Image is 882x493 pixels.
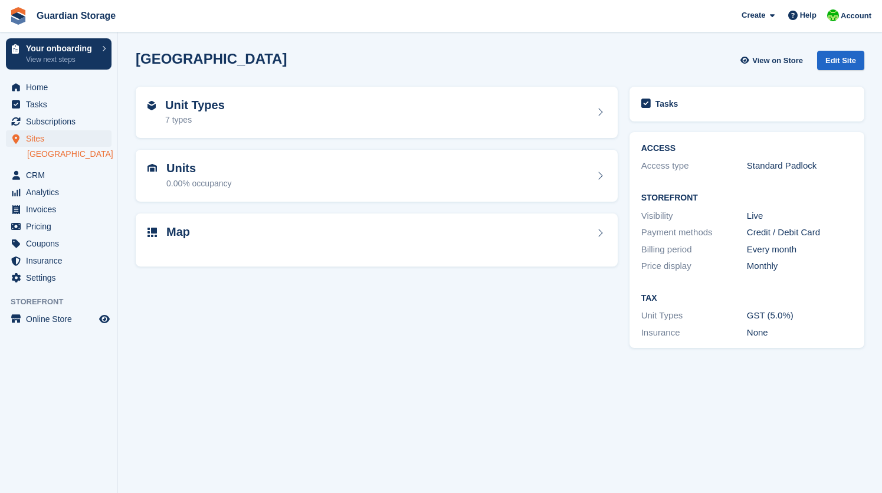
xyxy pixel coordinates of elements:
[147,228,157,237] img: map-icn-33ee37083ee616e46c38cad1a60f524a97daa1e2b2c8c0bc3eb3415660979fc1.svg
[747,259,853,273] div: Monthly
[136,150,618,202] a: Units 0.00% occupancy
[6,235,112,252] a: menu
[32,6,120,25] a: Guardian Storage
[747,226,853,239] div: Credit / Debit Card
[6,38,112,70] a: Your onboarding View next steps
[166,178,232,190] div: 0.00% occupancy
[26,96,97,113] span: Tasks
[6,311,112,327] a: menu
[641,226,747,239] div: Payment methods
[9,7,27,25] img: stora-icon-8386f47178a22dfd0bd8f6a31ec36ba5ce8667c1dd55bd0f319d3a0aa187defe.svg
[6,167,112,183] a: menu
[800,9,817,21] span: Help
[641,259,747,273] div: Price display
[136,87,618,139] a: Unit Types 7 types
[26,235,97,252] span: Coupons
[747,326,853,340] div: None
[6,252,112,269] a: menu
[641,209,747,223] div: Visibility
[136,51,287,67] h2: [GEOGRAPHIC_DATA]
[641,159,747,173] div: Access type
[6,201,112,218] a: menu
[26,44,96,52] p: Your onboarding
[747,309,853,323] div: GST (5.0%)
[6,218,112,235] a: menu
[641,326,747,340] div: Insurance
[26,252,97,269] span: Insurance
[641,193,853,203] h2: Storefront
[6,130,112,147] a: menu
[742,9,765,21] span: Create
[827,9,839,21] img: Andrew Kinakin
[147,101,156,110] img: unit-type-icn-2b2737a686de81e16bb02015468b77c625bbabd49415b5ef34ead5e3b44a266d.svg
[11,296,117,308] span: Storefront
[165,114,225,126] div: 7 types
[26,167,97,183] span: CRM
[26,311,97,327] span: Online Store
[26,79,97,96] span: Home
[27,149,112,160] a: [GEOGRAPHIC_DATA]
[26,54,96,65] p: View next steps
[6,79,112,96] a: menu
[6,113,112,130] a: menu
[26,130,97,147] span: Sites
[817,51,864,75] a: Edit Site
[6,269,112,286] a: menu
[147,164,157,172] img: unit-icn-7be61d7bf1b0ce9d3e12c5938cc71ed9869f7b940bace4675aadf7bd6d80202e.svg
[641,309,747,323] div: Unit Types
[26,113,97,130] span: Subscriptions
[97,312,112,326] a: Preview store
[26,201,97,218] span: Invoices
[136,213,618,267] a: Map
[747,243,853,257] div: Every month
[655,98,678,109] h2: Tasks
[817,51,864,70] div: Edit Site
[165,98,225,112] h2: Unit Types
[26,269,97,286] span: Settings
[747,159,853,173] div: Standard Padlock
[6,96,112,113] a: menu
[641,294,853,303] h2: Tax
[841,10,871,22] span: Account
[747,209,853,223] div: Live
[166,225,190,239] h2: Map
[752,55,803,67] span: View on Store
[26,218,97,235] span: Pricing
[26,184,97,201] span: Analytics
[739,51,808,70] a: View on Store
[166,162,232,175] h2: Units
[641,243,747,257] div: Billing period
[641,144,853,153] h2: ACCESS
[6,184,112,201] a: menu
